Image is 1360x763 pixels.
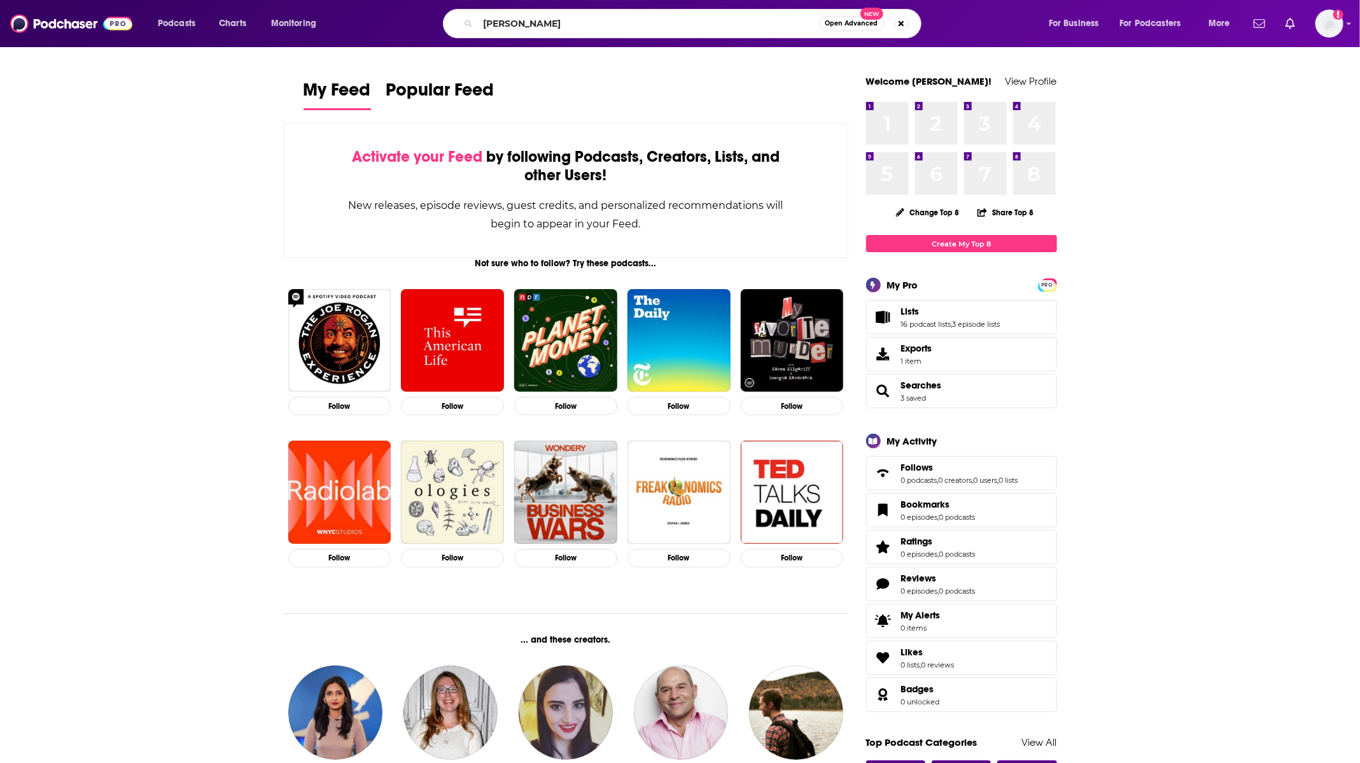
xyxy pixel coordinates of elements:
[951,320,953,329] span: ,
[953,320,1000,329] a: 3 episode lists
[288,441,391,544] img: Radiolab
[219,15,246,32] span: Charts
[901,476,937,485] a: 0 podcasts
[401,441,504,544] a: Ologies with Alie Ward
[901,683,940,695] a: Badges
[741,441,844,544] img: TED Talks Daily
[514,289,617,392] img: Planet Money
[937,476,939,485] span: ,
[901,499,976,510] a: Bookmarks
[283,634,849,645] div: ... and these creators.
[288,549,391,567] button: Follow
[627,549,731,567] button: Follow
[519,666,613,760] img: Shannon Gaitz
[901,306,1000,317] a: Lists
[1280,13,1300,34] a: Show notifications dropdown
[901,462,1018,473] a: Follows
[627,441,731,544] img: Freakonomics Radio
[901,660,920,669] a: 0 lists
[1040,280,1055,290] span: PRO
[901,573,937,584] span: Reviews
[514,549,617,567] button: Follow
[749,666,843,760] a: Jason Moon
[455,9,934,38] div: Search podcasts, credits, & more...
[866,493,1057,527] span: Bookmarks
[977,200,1034,225] button: Share Top 8
[871,501,896,519] a: Bookmarks
[283,258,849,269] div: Not sure who to follow? Try these podcasts...
[10,11,132,36] a: Podchaser - Follow, Share and Rate Podcasts
[871,649,896,667] a: Likes
[304,79,371,110] a: My Feed
[887,279,918,291] div: My Pro
[888,204,967,220] button: Change Top 8
[901,462,934,473] span: Follows
[866,530,1057,564] span: Ratings
[158,15,195,32] span: Podcasts
[211,13,254,34] a: Charts
[514,397,617,415] button: Follow
[1200,13,1246,34] button: open menu
[478,13,820,34] input: Search podcasts, credits, & more...
[1249,13,1270,34] a: Show notifications dropdown
[401,397,504,415] button: Follow
[866,641,1057,675] span: Likes
[866,567,1057,601] span: Reviews
[866,678,1057,712] span: Badges
[998,476,999,485] span: ,
[401,549,504,567] button: Follow
[1022,736,1057,748] a: View All
[887,435,937,447] div: My Activity
[1040,280,1055,289] a: PRO
[149,13,212,34] button: open menu
[401,289,504,392] img: This American Life
[741,549,844,567] button: Follow
[901,394,927,403] a: 3 saved
[866,235,1057,252] a: Create My Top 8
[866,604,1057,638] a: My Alerts
[866,337,1057,371] a: Exports
[304,79,371,108] span: My Feed
[860,8,883,20] span: New
[288,666,382,760] a: Karunya Rao
[866,300,1057,334] span: Lists
[288,289,391,392] img: The Joe Rogan Experience
[871,464,896,482] a: Follows
[514,441,617,544] img: Business Wars
[347,148,785,185] div: by following Podcasts, Creators, Lists, and other Users!
[1209,15,1230,32] span: More
[939,587,976,595] a: 0 podcasts
[871,686,896,704] a: Badges
[403,666,498,760] img: Dr. Sydnee McElroy
[634,666,728,760] a: Vincent Moscato
[972,476,974,485] span: ,
[901,320,951,329] a: 16 podcast lists
[901,624,941,632] span: 0 items
[901,343,932,354] span: Exports
[1315,10,1343,38] img: User Profile
[1040,13,1115,34] button: open menu
[866,456,1057,490] span: Follows
[922,660,955,669] a: 0 reviews
[825,20,878,27] span: Open Advanced
[871,575,896,593] a: Reviews
[627,397,731,415] button: Follow
[938,513,939,522] span: ,
[871,612,896,630] span: My Alerts
[901,573,976,584] a: Reviews
[1315,10,1343,38] button: Show profile menu
[901,683,934,695] span: Badges
[866,736,978,748] a: Top Podcast Categories
[871,308,896,326] a: Lists
[901,380,942,391] a: Searches
[1333,10,1343,20] svg: Add a profile image
[939,476,972,485] a: 0 creators
[901,646,923,658] span: Likes
[901,357,932,366] span: 1 item
[347,196,785,233] div: New releases, episode reviews, guest credits, and personalized recommendations will begin to appe...
[901,587,938,595] a: 0 episodes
